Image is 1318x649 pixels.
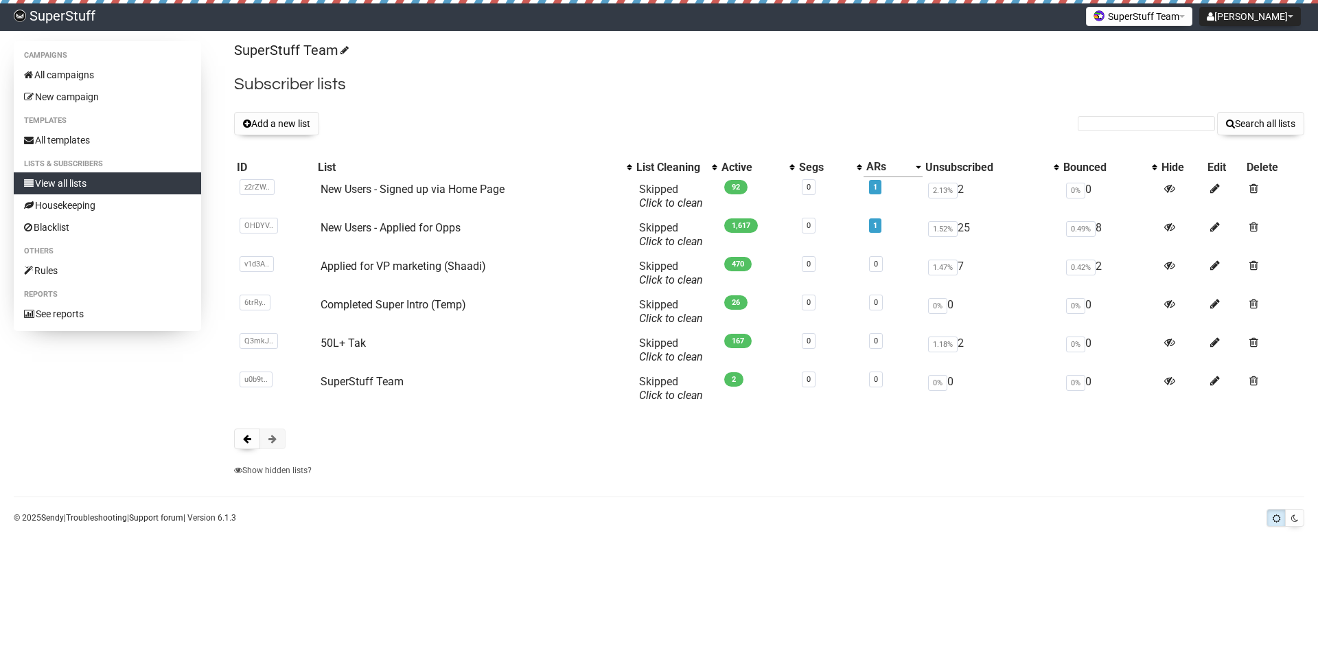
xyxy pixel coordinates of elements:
span: 470 [724,257,752,271]
span: 0% [928,298,947,314]
a: 50L+ Tak [321,337,366,350]
a: Applied for VP marketing (Shaadi) [321,260,486,273]
button: [PERSON_NAME] [1199,7,1301,26]
img: favicons [1094,10,1105,21]
a: 1 [873,221,877,230]
a: New Users - Signed up via Home Page [321,183,505,196]
span: 92 [724,180,748,194]
a: View all lists [14,172,201,194]
a: 0 [874,375,878,384]
th: Bounced: No sort applied, activate to apply an ascending sort [1061,157,1158,177]
div: List [318,161,620,174]
button: Search all lists [1217,112,1304,135]
span: 167 [724,334,752,348]
span: 1.52% [928,221,958,237]
a: Completed Super Intro (Temp) [321,298,466,311]
div: List Cleaning [636,161,705,174]
span: u0b9t.. [240,372,273,387]
a: Click to clean [639,389,703,402]
span: z2rZW.. [240,179,275,195]
a: Housekeeping [14,194,201,216]
th: Edit: No sort applied, sorting is disabled [1205,157,1244,177]
span: Skipped [639,260,703,286]
h2: Subscriber lists [234,72,1304,97]
td: 25 [923,216,1061,254]
a: Click to clean [639,273,703,286]
th: ARs: Descending sort applied, activate to remove the sort [864,157,923,177]
td: 0 [923,369,1061,408]
span: Q3mkJ.. [240,333,278,349]
button: SuperStuff Team [1086,7,1192,26]
a: Support forum [129,513,183,523]
a: 0 [807,298,811,307]
span: 0.42% [1066,260,1096,275]
div: ID [237,161,312,174]
div: Edit [1207,161,1241,174]
th: Segs: No sort applied, activate to apply an ascending sort [796,157,864,177]
a: Click to clean [639,312,703,325]
a: 0 [807,375,811,384]
td: 0 [1061,369,1158,408]
span: Skipped [639,375,703,402]
td: 2 [1061,254,1158,293]
a: SuperStuff Team [321,375,404,388]
li: Templates [14,113,201,129]
button: Add a new list [234,112,319,135]
p: © 2025 | | | Version 6.1.3 [14,510,236,525]
span: 0% [1066,183,1085,198]
li: Reports [14,286,201,303]
a: Show hidden lists? [234,466,312,475]
a: Click to clean [639,235,703,248]
span: Skipped [639,337,703,363]
span: Skipped [639,183,703,209]
div: Unsubscribed [925,161,1047,174]
span: 1.18% [928,337,958,352]
li: Campaigns [14,47,201,64]
td: 2 [923,177,1061,216]
span: 2.13% [928,183,958,198]
a: 0 [807,221,811,230]
a: All templates [14,129,201,151]
span: 26 [724,295,748,310]
th: Active: No sort applied, activate to apply an ascending sort [719,157,796,177]
td: 7 [923,254,1061,293]
a: SuperStuff Team [234,42,347,58]
a: Click to clean [639,350,703,363]
a: 0 [874,260,878,269]
li: Lists & subscribers [14,156,201,172]
td: 0 [923,293,1061,331]
div: ARs [866,160,910,174]
li: Others [14,243,201,260]
a: 0 [874,298,878,307]
div: Segs [799,161,850,174]
a: New Users - Applied for Opps [321,221,461,234]
span: 0% [1066,298,1085,314]
span: Skipped [639,298,703,325]
a: All campaigns [14,64,201,86]
a: 0 [807,337,811,345]
span: 0% [1066,337,1085,352]
span: 1.47% [928,260,958,275]
td: 0 [1061,331,1158,369]
td: 8 [1061,216,1158,254]
a: Click to clean [639,196,703,209]
span: Skipped [639,221,703,248]
img: 703728c54cf28541de94309996d5b0e3 [14,10,26,22]
span: 2 [724,372,743,387]
th: List Cleaning: No sort applied, activate to apply an ascending sort [634,157,719,177]
span: 0.49% [1066,221,1096,237]
td: 2 [923,331,1061,369]
a: Troubleshooting [66,513,127,523]
a: 0 [807,183,811,192]
td: 0 [1061,177,1158,216]
th: Hide: No sort applied, sorting is disabled [1159,157,1205,177]
a: 1 [873,183,877,192]
th: Unsubscribed: No sort applied, activate to apply an ascending sort [923,157,1061,177]
div: Delete [1247,161,1302,174]
a: Sendy [41,513,64,523]
a: See reports [14,303,201,325]
a: 0 [807,260,811,269]
span: OHDYV.. [240,218,278,234]
div: Hide [1161,161,1202,174]
div: Bounced [1063,161,1144,174]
